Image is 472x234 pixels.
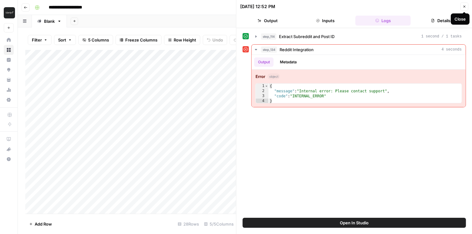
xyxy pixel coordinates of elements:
[256,99,269,104] div: 4
[276,57,301,67] button: Metadata
[256,73,265,80] strong: Error
[280,46,314,53] span: Reddit Integration
[441,47,462,52] span: 4 seconds
[54,35,76,45] button: Sort
[252,32,466,41] button: 1 second / 1 tasks
[201,219,236,229] div: 5/5 Columns
[44,18,55,24] div: Blank
[58,37,66,43] span: Sort
[175,219,201,229] div: 28 Rows
[254,57,274,67] button: Output
[240,3,275,10] div: [DATE] 12:52 PM
[88,37,109,43] span: 5 Columns
[78,35,113,45] button: 5 Columns
[256,89,269,94] div: 2
[261,33,276,40] span: step_114
[4,134,14,144] a: AirOps Academy
[203,35,227,45] button: Undo
[256,94,269,99] div: 3
[35,221,52,227] span: Add Row
[32,15,67,27] a: Blank
[4,35,14,45] a: Home
[28,35,52,45] button: Filter
[4,144,14,154] button: What's new?
[116,35,161,45] button: Freeze Columns
[355,16,411,26] button: Logs
[25,219,56,229] button: Add Row
[4,45,14,55] a: Browse
[174,37,196,43] span: Row Height
[256,84,269,89] div: 1
[298,16,353,26] button: Inputs
[279,33,335,40] span: Extract Subreddit and Post ID
[421,34,462,39] span: 1 second / 1 tasks
[32,37,42,43] span: Filter
[268,74,280,79] span: object
[4,154,14,164] button: Help + Support
[261,46,277,53] span: step_134
[4,85,14,95] a: Usage
[4,7,15,18] img: Klaviyo Logo
[243,218,466,228] button: Open In Studio
[164,35,200,45] button: Row Height
[265,84,268,89] span: Toggle code folding, rows 1 through 4
[4,95,14,105] a: Settings
[125,37,157,43] span: Freeze Columns
[4,75,14,85] a: Your Data
[455,16,466,22] div: Close
[4,5,14,21] button: Workspace: Klaviyo
[252,55,466,107] div: 4 seconds
[212,37,223,43] span: Undo
[252,45,466,55] button: 4 seconds
[4,55,14,65] a: Insights
[4,144,13,154] div: What's new?
[413,16,468,26] button: Details
[4,65,14,75] a: Opportunities
[340,220,369,226] span: Open In Studio
[240,16,296,26] button: Output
